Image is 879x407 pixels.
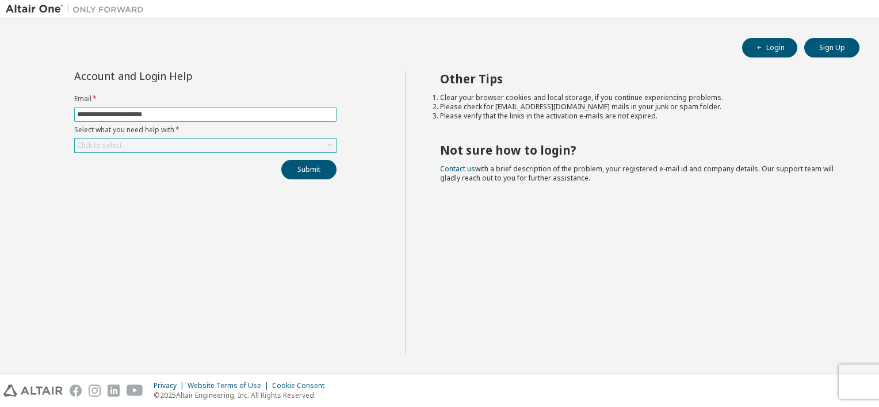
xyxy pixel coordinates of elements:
[127,385,143,397] img: youtube.svg
[742,38,797,57] button: Login
[6,3,150,15] img: Altair One
[70,385,82,397] img: facebook.svg
[74,94,337,103] label: Email
[154,381,188,390] div: Privacy
[108,385,120,397] img: linkedin.svg
[440,71,839,86] h2: Other Tips
[188,381,272,390] div: Website Terms of Use
[3,385,63,397] img: altair_logo.svg
[281,160,337,179] button: Submit
[77,141,122,150] div: Click to select
[272,381,331,390] div: Cookie Consent
[440,164,834,183] span: with a brief description of the problem, your registered e-mail id and company details. Our suppo...
[89,385,101,397] img: instagram.svg
[804,38,859,57] button: Sign Up
[74,125,337,135] label: Select what you need help with
[440,143,839,158] h2: Not sure how to login?
[440,112,839,121] li: Please verify that the links in the activation e-mails are not expired.
[154,390,331,400] p: © 2025 Altair Engineering, Inc. All Rights Reserved.
[440,102,839,112] li: Please check for [EMAIL_ADDRESS][DOMAIN_NAME] mails in your junk or spam folder.
[440,93,839,102] li: Clear your browser cookies and local storage, if you continue experiencing problems.
[75,139,336,152] div: Click to select
[74,71,284,80] div: Account and Login Help
[440,164,475,174] a: Contact us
